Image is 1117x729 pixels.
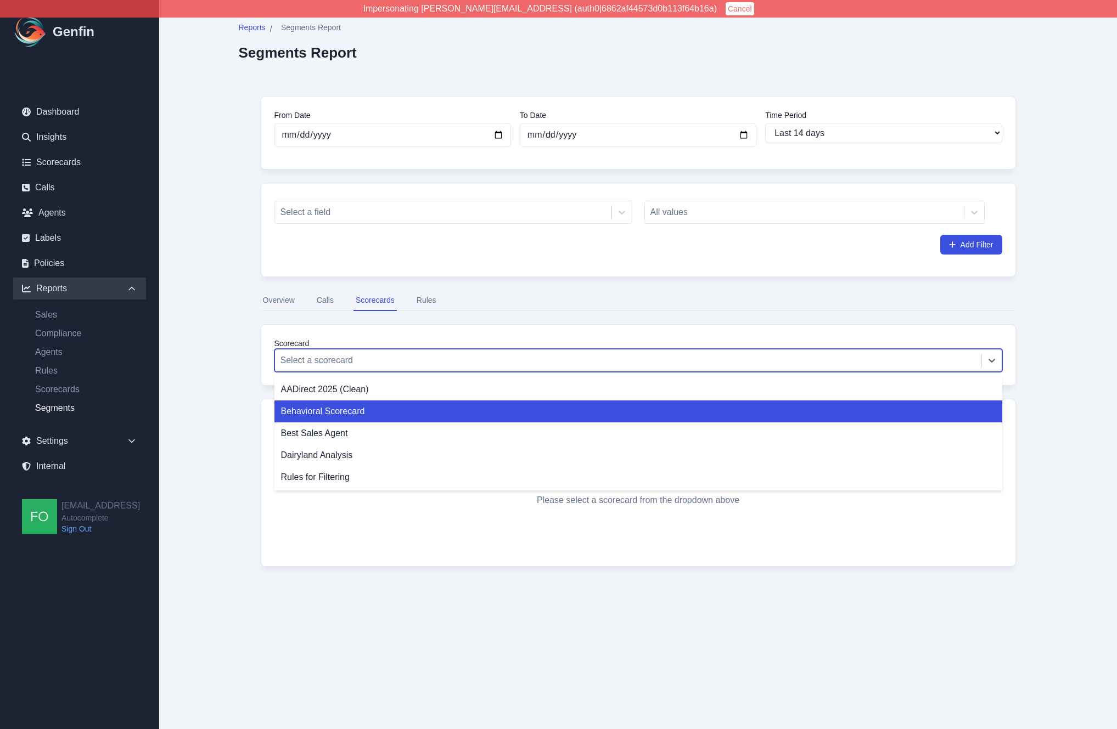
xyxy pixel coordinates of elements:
[13,14,48,49] img: Logo
[61,523,140,534] a: Sign Out
[281,22,341,33] span: Segments Report
[26,327,146,340] a: Compliance
[22,499,57,534] img: founders@genfin.ai
[239,44,357,61] h2: Segments Report
[940,235,1002,255] button: Add Filter
[13,278,146,299] div: Reports
[274,444,1002,466] div: Dairyland Analysis
[13,177,146,199] a: Calls
[13,430,146,452] div: Settings
[239,22,266,33] span: Reports
[53,23,94,41] h1: Genfin
[61,499,140,512] h2: [EMAIL_ADDRESS]
[353,290,397,311] button: Scorecards
[274,378,1002,400] div: AADirect 2025 (Clean)
[274,422,1002,444] div: Best Sales Agent
[13,126,146,148] a: Insights
[270,22,272,36] span: /
[26,308,146,321] a: Sales
[13,252,146,274] a: Policies
[13,455,146,477] a: Internal
[61,512,140,523] span: Autocomplete
[274,400,1002,422] div: Behavioral Scorecard
[520,110,756,121] label: To Date
[274,466,1002,488] div: Rules for Filtering
[13,202,146,224] a: Agents
[26,402,146,415] a: Segments
[13,227,146,249] a: Labels
[315,290,336,311] button: Calls
[765,110,1002,121] label: Time Period
[414,290,439,311] button: Rules
[726,2,754,15] button: Cancel
[239,22,266,36] a: Reports
[26,346,146,359] a: Agents
[537,494,739,507] p: Please select a scorecard from the dropdown above
[13,101,146,123] a: Dashboard
[274,110,511,121] label: From Date
[13,151,146,173] a: Scorecards
[26,383,146,396] a: Scorecards
[26,364,146,377] a: Rules
[261,290,297,311] button: Overview
[274,338,1002,349] label: Scorecard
